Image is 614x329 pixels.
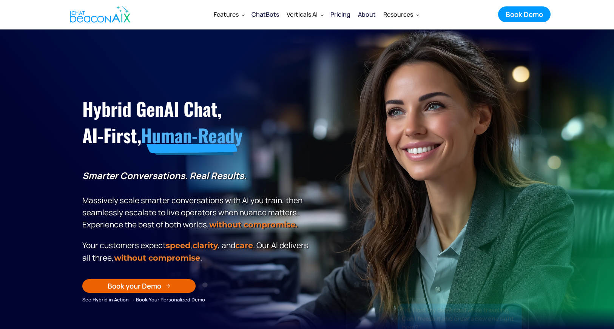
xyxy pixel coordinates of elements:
div: 🏦 Banking [346,279,528,289]
div: Resources [380,5,422,23]
span: clarity [193,241,218,250]
a: Book Demo [498,6,551,22]
div: Verticals AI [283,5,327,23]
div: Book your Demo [108,281,161,291]
div: See Hybrid in Action → Book Your Personalized Demo [82,295,311,304]
strong: speed [166,241,190,250]
span: without compromise [114,253,200,263]
img: Arrow [166,284,170,288]
img: Dropdown [416,13,419,16]
div: About [358,9,376,20]
div: Pricing [330,9,350,20]
div: Verticals AI [287,9,318,20]
div: Resources [383,9,413,20]
a: home [63,1,134,28]
div: Features [214,9,239,20]
a: Pricing [327,5,354,24]
img: Dropdown [321,13,324,16]
a: Book your Demo [82,279,196,293]
strong: Smarter Conversations. Real Results. [82,169,247,182]
p: Your customers expect , , and . Our Al delivers all three, . [82,239,311,264]
img: Dropdown [242,13,245,16]
h1: Hybrid GenAI Chat, AI-First, [82,96,311,149]
strong: without compromise. [209,220,297,229]
a: About [354,5,380,24]
div: Book Demo [506,9,543,19]
a: ChatBots [248,5,283,24]
div: Features [210,5,248,23]
p: Massively scale smarter conversations with AI you train, then seamlessly escalate to live operato... [82,170,311,231]
span: Human-Ready [141,122,242,148]
span: care [235,241,253,250]
div: ChatBots [251,9,279,20]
